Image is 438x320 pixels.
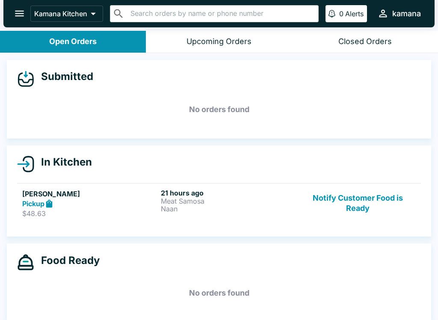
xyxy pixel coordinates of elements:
[34,254,100,267] h4: Food Ready
[34,156,92,169] h4: In Kitchen
[34,9,87,18] p: Kamana Kitchen
[22,189,157,199] h5: [PERSON_NAME]
[22,199,44,208] strong: Pickup
[34,70,93,83] h4: Submitted
[161,189,296,197] h6: 21 hours ago
[338,37,392,47] div: Closed Orders
[345,9,364,18] p: Alerts
[17,183,421,223] a: [PERSON_NAME]Pickup$48.6321 hours agoMeat SamosaNaanNotify Customer Food is Ready
[22,209,157,218] p: $48.63
[339,9,343,18] p: 0
[374,4,424,23] button: kamana
[161,197,296,205] p: Meat Samosa
[17,94,421,125] h5: No orders found
[300,189,416,218] button: Notify Customer Food is Ready
[17,278,421,308] h5: No orders found
[161,205,296,213] p: Naan
[392,9,421,19] div: kamana
[30,6,103,22] button: Kamana Kitchen
[9,3,30,24] button: open drawer
[186,37,252,47] div: Upcoming Orders
[128,8,315,20] input: Search orders by name or phone number
[49,37,97,47] div: Open Orders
